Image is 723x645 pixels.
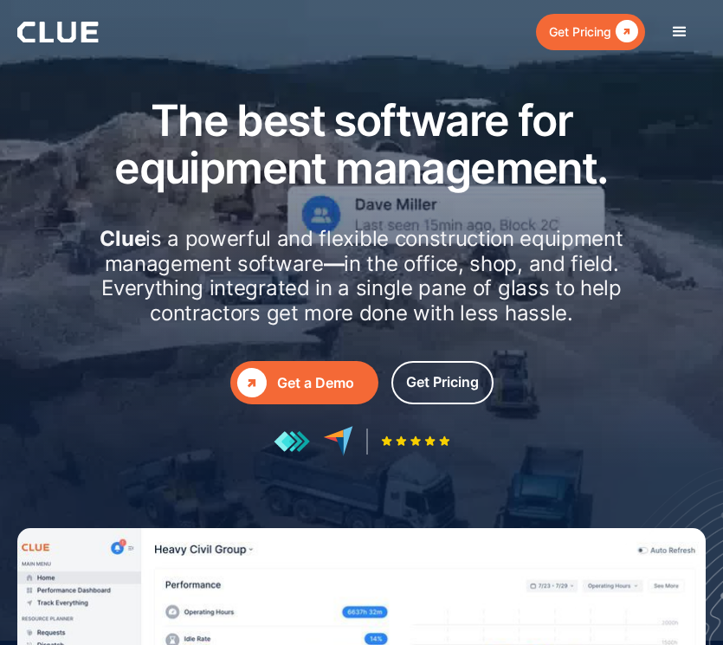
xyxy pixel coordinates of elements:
h2: is a powerful and flexible construction equipment management software in the office, shop, and fi... [46,227,678,326]
a: Get Pricing [536,14,645,49]
div:  [611,21,638,42]
a: Get a Demo [230,361,378,404]
img: reviews at capterra [323,426,353,456]
a: Get Pricing [391,361,494,404]
div: Get a Demo [277,372,371,394]
img: reviews at getapp [274,430,310,453]
strong: Clue [100,226,145,251]
strong: — [324,251,345,276]
div: menu [654,6,706,58]
img: Five-star rating icon [381,435,450,447]
h1: The best software for equipment management. [46,97,678,192]
div: Get Pricing [549,21,611,42]
div:  [237,368,267,397]
div: Get Pricing [406,371,479,393]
